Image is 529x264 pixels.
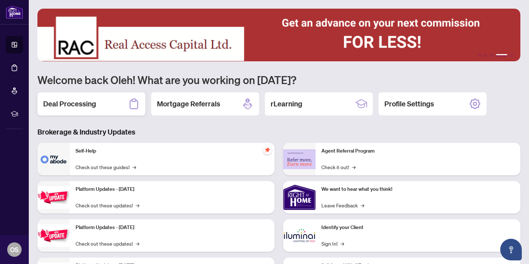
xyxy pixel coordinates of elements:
[490,54,493,57] button: 3
[136,201,139,209] span: →
[496,54,507,57] button: 4
[361,201,364,209] span: →
[321,185,515,193] p: We want to hear what you think!
[157,99,220,109] h2: Mortgage Referrals
[10,245,19,255] span: OS
[283,219,316,252] img: Identify your Client
[37,224,70,247] img: Platform Updates - July 8, 2025
[479,54,481,57] button: 1
[321,224,515,232] p: Identify your Client
[37,127,520,137] h3: Brokerage & Industry Updates
[510,54,513,57] button: 5
[76,163,136,171] a: Check out these guides!→
[283,181,316,214] img: We want to hear what you think!
[43,99,96,109] h2: Deal Processing
[132,163,136,171] span: →
[321,147,515,155] p: Agent Referral Program
[500,239,522,260] button: Open asap
[76,185,269,193] p: Platform Updates - [DATE]
[37,9,520,61] img: Slide 3
[76,201,139,209] a: Check out these updates!→
[263,146,272,154] span: pushpin
[76,239,139,247] a: Check out these updates!→
[340,239,344,247] span: →
[271,99,302,109] h2: rLearning
[37,186,70,209] img: Platform Updates - July 21, 2025
[76,224,269,232] p: Platform Updates - [DATE]
[321,163,356,171] a: Check it out!→
[6,5,23,19] img: logo
[384,99,434,109] h2: Profile Settings
[352,163,356,171] span: →
[283,149,316,169] img: Agent Referral Program
[76,147,269,155] p: Self-Help
[136,239,139,247] span: →
[321,239,344,247] a: Sign In!→
[321,201,364,209] a: Leave Feedback→
[484,54,487,57] button: 2
[37,143,70,175] img: Self-Help
[37,73,520,87] h1: Welcome back Oleh! What are you working on [DATE]?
